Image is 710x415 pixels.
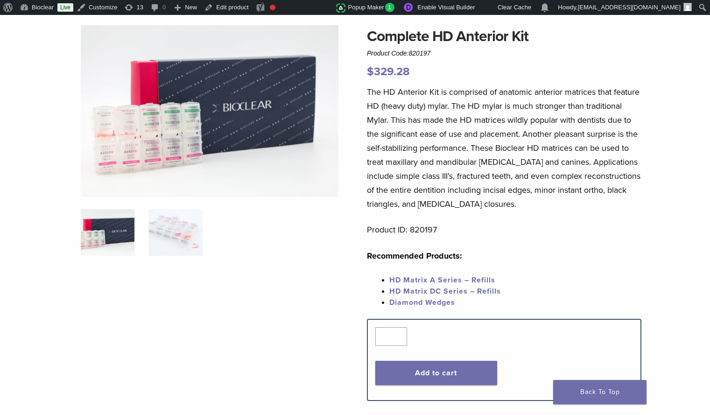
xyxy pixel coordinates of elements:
span: [EMAIL_ADDRESS][DOMAIN_NAME] [578,4,681,11]
p: The HD Anterior Kit is comprised of anatomic anterior matrices that feature HD (heavy duty) mylar... [367,85,641,211]
h1: Complete HD Anterior Kit [367,25,641,48]
a: HD Matrix DC Series – Refills [389,287,501,296]
div: Focus keyphrase not set [270,5,275,10]
a: HD Matrix A Series – Refills [389,275,495,285]
a: Back To Top [553,380,647,404]
span: 820197 [409,49,431,57]
span: 1 [385,3,395,12]
img: IMG_8088 (1) [81,25,338,197]
img: Views over 48 hours. Click for more Jetpack Stats. [284,2,336,14]
strong: Recommended Products: [367,251,462,261]
a: Live [57,3,73,12]
button: Add to cart [375,361,497,385]
span: $ [367,65,374,78]
img: IMG_8088-1-324x324.jpg [81,209,134,256]
p: Product ID: 820197 [367,223,641,237]
bdi: 329.28 [367,65,410,78]
span: Product Code: [367,49,430,57]
a: Diamond Wedges [389,298,455,307]
img: Complete HD Anterior Kit - Image 2 [148,209,202,256]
